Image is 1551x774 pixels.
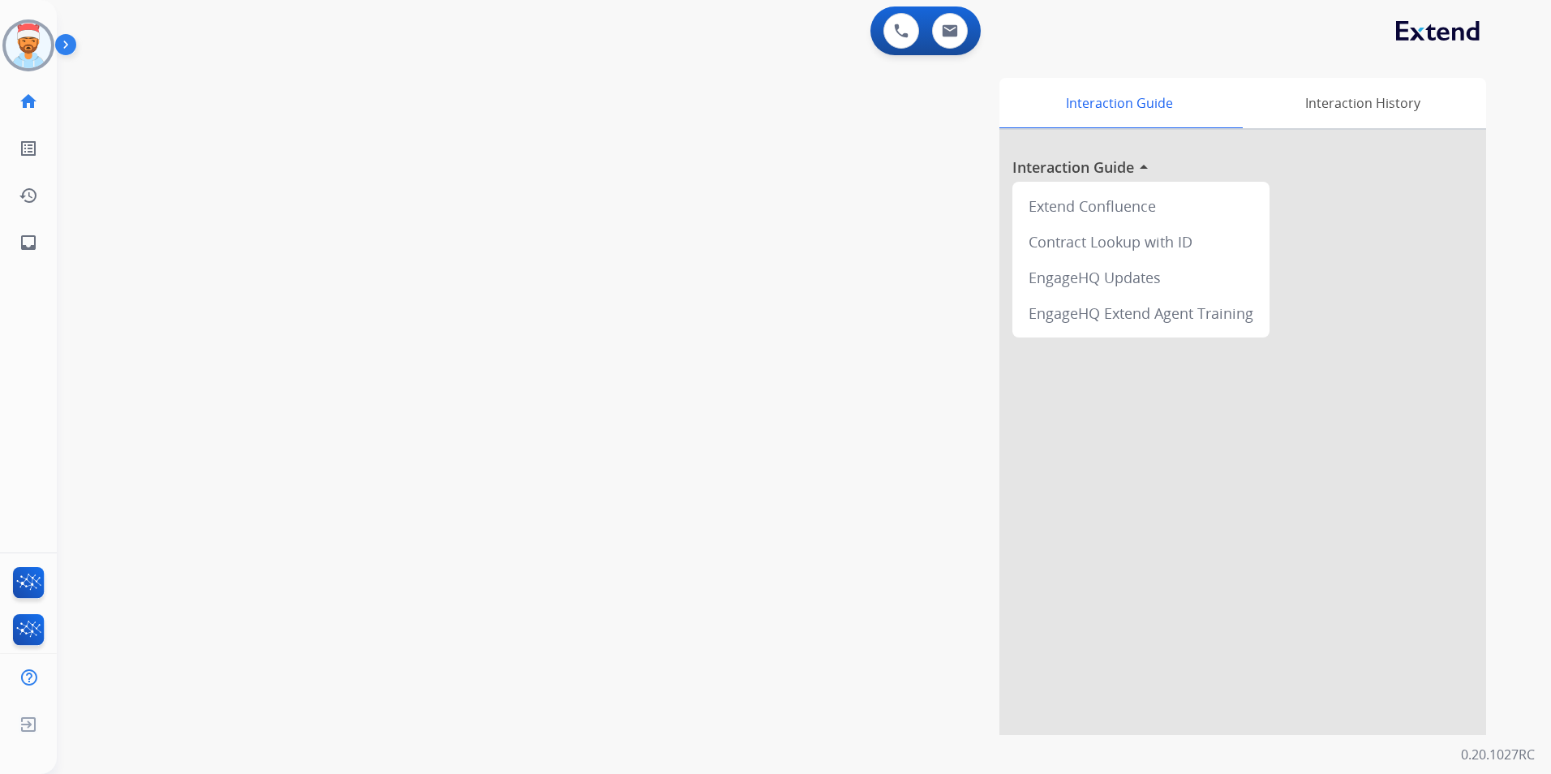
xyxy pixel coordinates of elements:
[1019,295,1263,331] div: EngageHQ Extend Agent Training
[19,139,38,158] mat-icon: list_alt
[1461,745,1535,764] p: 0.20.1027RC
[19,186,38,205] mat-icon: history
[19,233,38,252] mat-icon: inbox
[1239,78,1486,128] div: Interaction History
[19,92,38,111] mat-icon: home
[999,78,1239,128] div: Interaction Guide
[6,23,51,68] img: avatar
[1019,188,1263,224] div: Extend Confluence
[1019,224,1263,260] div: Contract Lookup with ID
[1019,260,1263,295] div: EngageHQ Updates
